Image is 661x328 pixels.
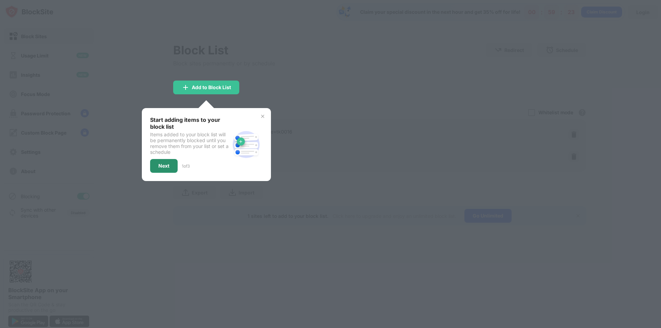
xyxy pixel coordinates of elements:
div: 1 of 3 [182,163,190,169]
img: x-button.svg [260,114,265,119]
div: Next [158,163,169,169]
div: Items added to your block list will be permanently blocked until you remove them from your list o... [150,131,230,155]
div: Add to Block List [192,85,231,90]
div: Start adding items to your block list [150,116,230,130]
img: block-site.svg [230,128,263,161]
